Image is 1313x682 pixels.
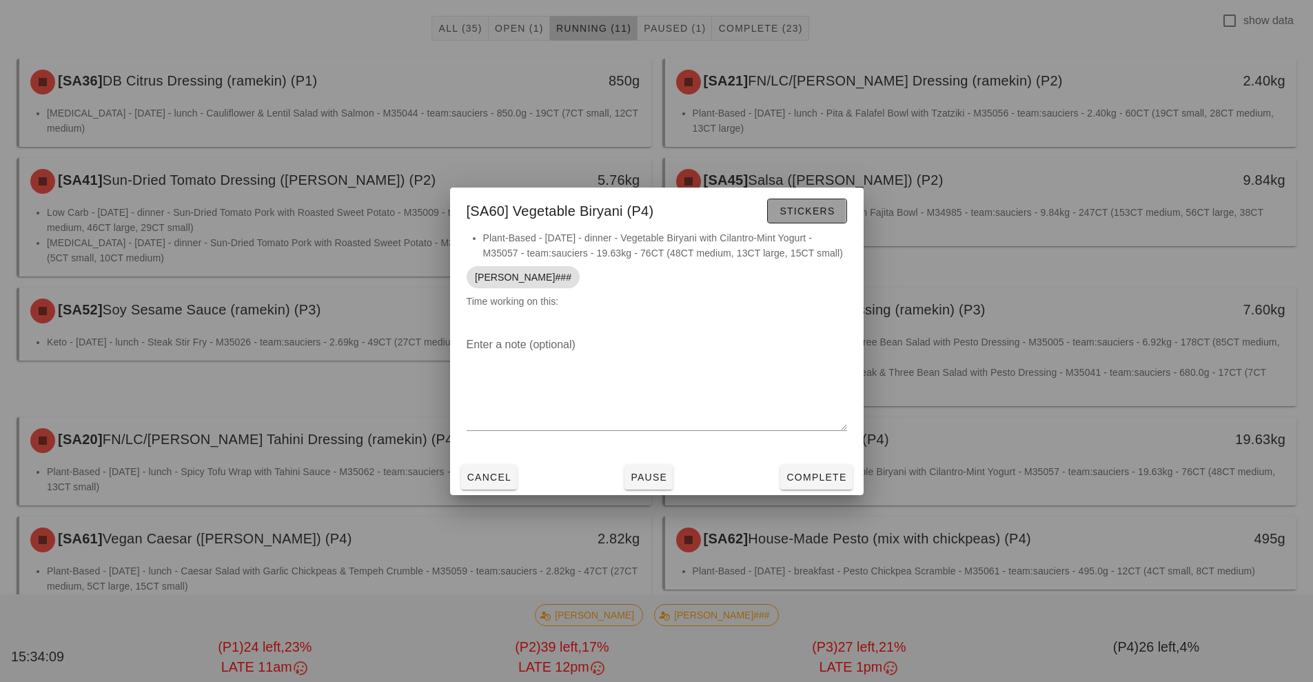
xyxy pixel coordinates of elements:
span: [PERSON_NAME]### [475,266,571,288]
button: Pause [624,465,673,490]
button: Cancel [461,465,518,490]
span: Stickers [779,205,835,217]
span: Pause [630,472,667,483]
li: Plant-Based - [DATE] - dinner - Vegetable Biryani with Cilantro-Mint Yogurt - M35057 - team:sauci... [483,230,847,261]
button: Complete [780,465,852,490]
span: Complete [786,472,846,483]
div: Time working on this: [450,230,864,323]
span: Cancel [467,472,512,483]
div: [SA60] Vegetable Biryani (P4) [450,188,864,230]
button: Stickers [767,199,846,223]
